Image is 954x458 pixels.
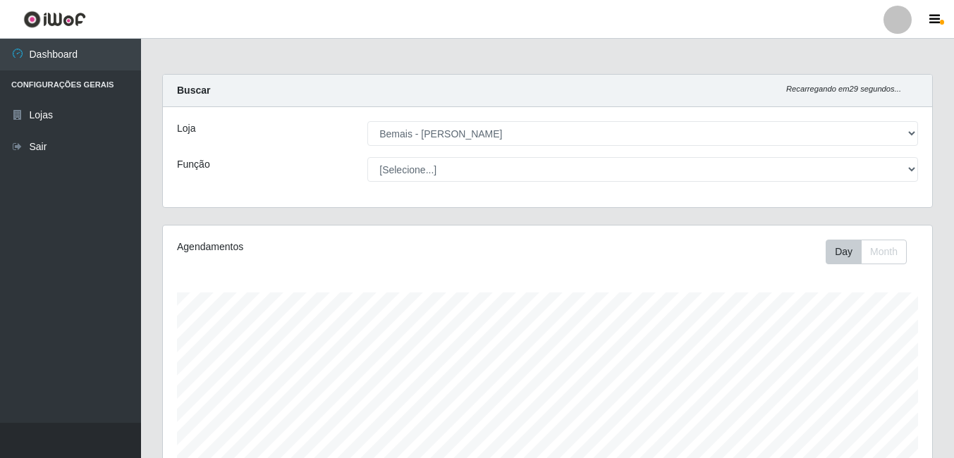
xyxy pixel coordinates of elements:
[177,85,210,96] strong: Buscar
[177,121,195,136] label: Loja
[177,240,473,254] div: Agendamentos
[861,240,907,264] button: Month
[826,240,862,264] button: Day
[826,240,918,264] div: Toolbar with button groups
[826,240,907,264] div: First group
[786,85,901,93] i: Recarregando em 29 segundos...
[177,157,210,172] label: Função
[23,11,86,28] img: CoreUI Logo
